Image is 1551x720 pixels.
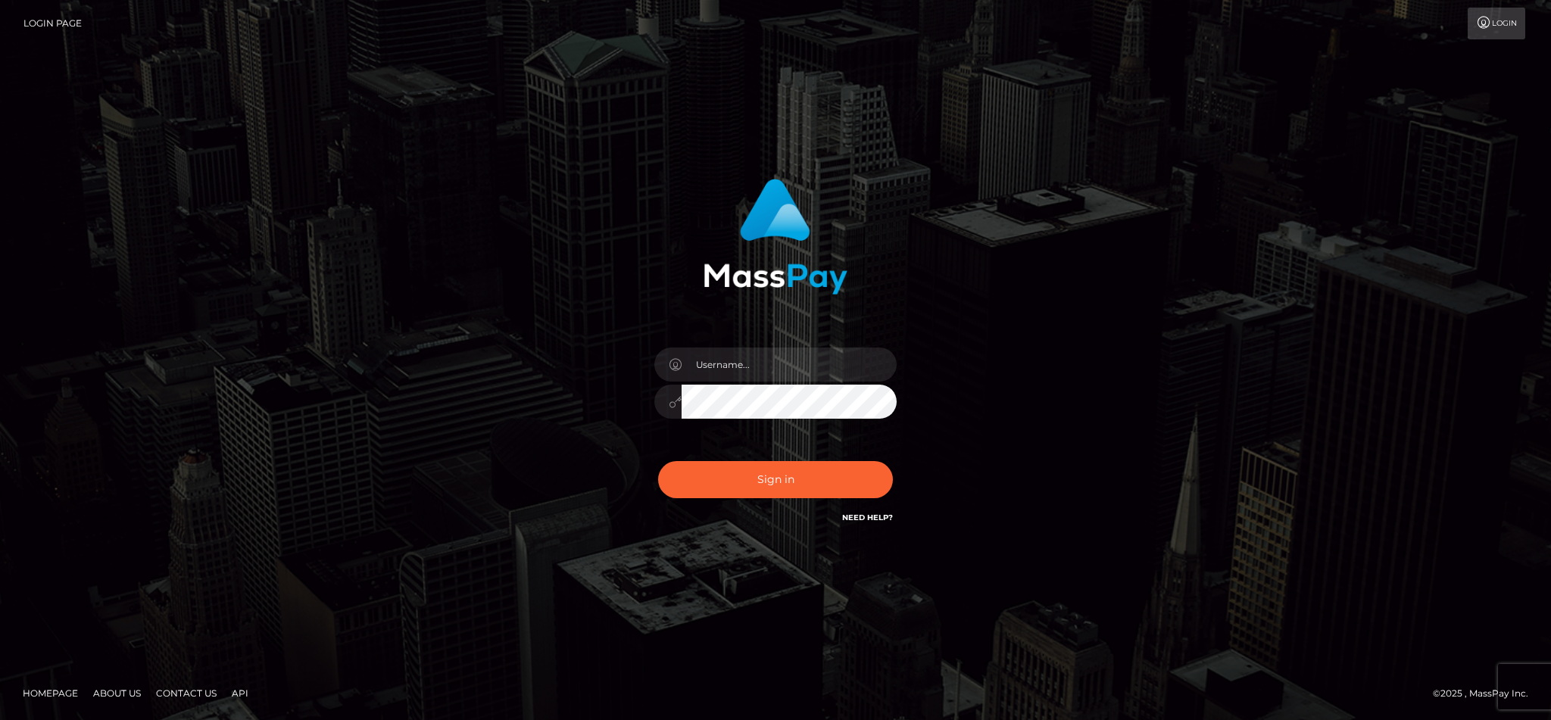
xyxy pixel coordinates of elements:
a: Homepage [17,681,84,705]
a: API [226,681,254,705]
a: Login [1468,8,1525,39]
a: About Us [87,681,147,705]
div: © 2025 , MassPay Inc. [1433,685,1540,702]
a: Contact Us [150,681,223,705]
img: MassPay Login [704,179,847,295]
button: Sign in [658,461,893,498]
a: Need Help? [842,513,893,522]
input: Username... [682,348,897,382]
a: Login Page [23,8,82,39]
